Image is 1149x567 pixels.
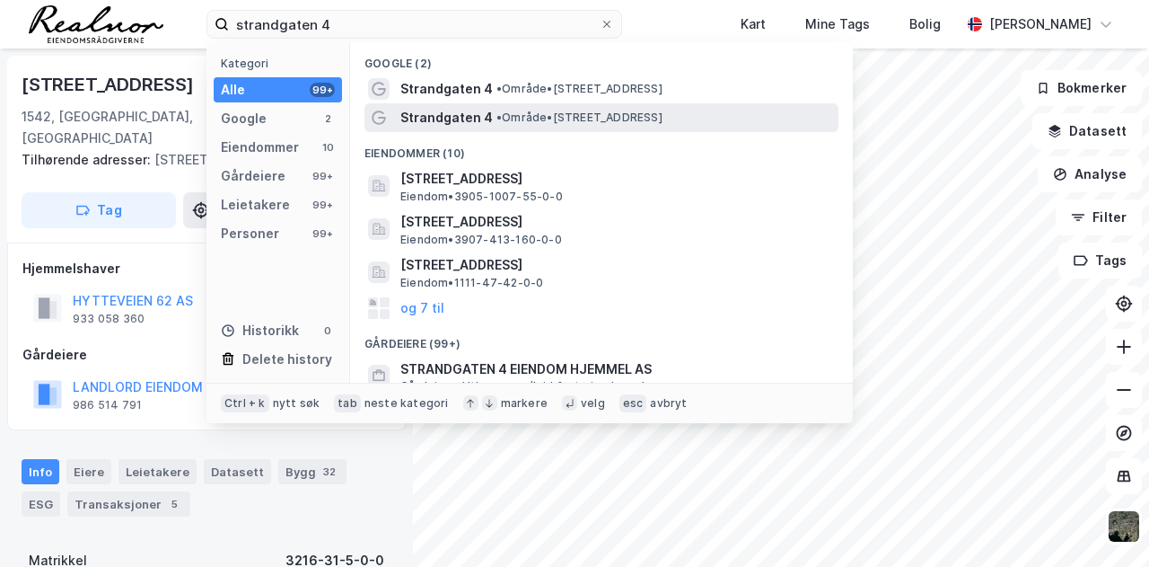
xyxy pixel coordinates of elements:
div: Bolig [909,13,941,35]
div: Kategori [221,57,342,70]
div: Hjemmelshaver [22,258,390,279]
div: Eiendommer (10) [350,132,853,164]
div: 5 [165,495,183,513]
div: 99+ [310,169,335,183]
div: nytt søk [273,396,320,411]
button: Tags [1058,243,1142,279]
div: Alle [221,79,245,101]
button: Bokmerker [1021,70,1142,106]
div: Info [22,459,59,484]
div: 986 514 791 [73,398,142,412]
div: [PERSON_NAME] [989,13,1092,35]
div: Eiere [66,459,111,484]
div: Delete history [242,349,332,370]
div: Mine Tags [805,13,870,35]
div: [STREET_ADDRESS] [22,149,377,171]
button: Tag [22,192,176,228]
button: og 7 til [400,297,444,319]
div: Kontrollprogram for chat [1059,481,1149,567]
div: Transaksjoner [67,492,190,517]
div: 99+ [310,198,335,212]
div: velg [581,396,605,411]
div: Gårdeiere [221,165,285,187]
div: 32 [320,463,339,481]
div: Historikk [221,320,299,341]
div: [STREET_ADDRESS] [22,70,197,99]
div: esc [619,394,647,412]
div: 10 [320,140,335,155]
div: Personer [221,223,279,244]
span: Eiendom • 3905-1007-55-0-0 [400,190,563,204]
div: 99+ [310,83,335,97]
div: 99+ [310,226,335,241]
div: Leietakere [118,459,197,484]
div: neste kategori [364,396,449,411]
span: Område • [STREET_ADDRESS] [496,82,662,96]
div: 0 [320,323,335,338]
div: Leietakere [221,194,290,216]
div: tab [334,394,361,412]
div: Kart [741,13,766,35]
span: Eiendom • 1111-47-42-0-0 [400,276,543,290]
div: 1542, [GEOGRAPHIC_DATA], [GEOGRAPHIC_DATA] [22,106,316,149]
span: Tilhørende adresser: [22,152,154,167]
button: Filter [1056,199,1142,235]
div: Gårdeiere [22,344,390,366]
span: Strandgaten 4 [400,78,493,100]
button: Analyse [1038,156,1142,192]
div: Google (2) [350,42,853,75]
div: Bygg [278,459,346,484]
div: markere [501,396,548,411]
span: Gårdeiere • Utl. av egen/leid fast eiendom el. [400,379,648,394]
span: [STREET_ADDRESS] [400,168,831,190]
div: Datasett [204,459,271,484]
span: [STREET_ADDRESS] [400,211,831,233]
span: • [496,82,502,95]
span: • [496,111,502,124]
div: 933 058 360 [73,312,145,326]
span: Strandgaten 4 [400,107,493,128]
div: Eiendommer [221,137,299,158]
div: avbryt [650,396,687,411]
button: Datasett [1032,113,1142,149]
div: Ctrl + k [221,394,269,412]
span: [STREET_ADDRESS] [400,254,831,276]
input: Søk på adresse, matrikkel, gårdeiere, leietakere eller personer [229,11,600,38]
div: ESG [22,492,60,517]
div: 2 [320,111,335,126]
div: Google [221,108,267,129]
div: Gårdeiere (99+) [350,323,853,355]
span: Område • [STREET_ADDRESS] [496,111,662,125]
iframe: Chat Widget [1059,481,1149,567]
img: realnor-logo.934646d98de889bb5806.png [29,5,163,43]
span: Eiendom • 3907-413-160-0-0 [400,233,562,247]
span: STRANDGATEN 4 EIENDOM HJEMMEL AS [400,359,831,380]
